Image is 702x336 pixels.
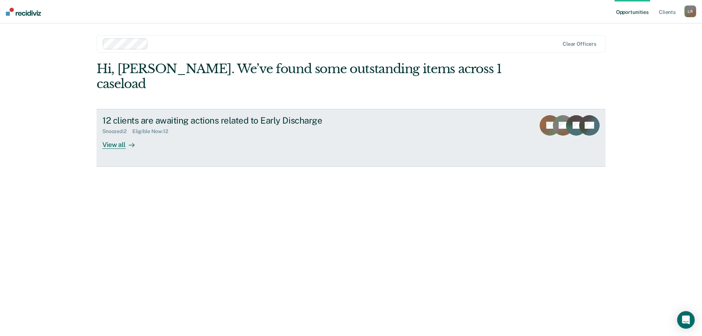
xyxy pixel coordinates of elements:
[132,128,174,135] div: Eligible Now : 12
[677,311,695,329] div: Open Intercom Messenger
[563,41,596,47] div: Clear officers
[97,61,504,91] div: Hi, [PERSON_NAME]. We’ve found some outstanding items across 1 caseload
[97,109,605,167] a: 12 clients are awaiting actions related to Early DischargeSnoozed:2Eligible Now:12View all
[6,8,41,16] img: Recidiviz
[102,115,359,126] div: 12 clients are awaiting actions related to Early Discharge
[102,128,132,135] div: Snoozed : 2
[684,5,696,17] div: L R
[684,5,696,17] button: LR
[102,135,143,149] div: View all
